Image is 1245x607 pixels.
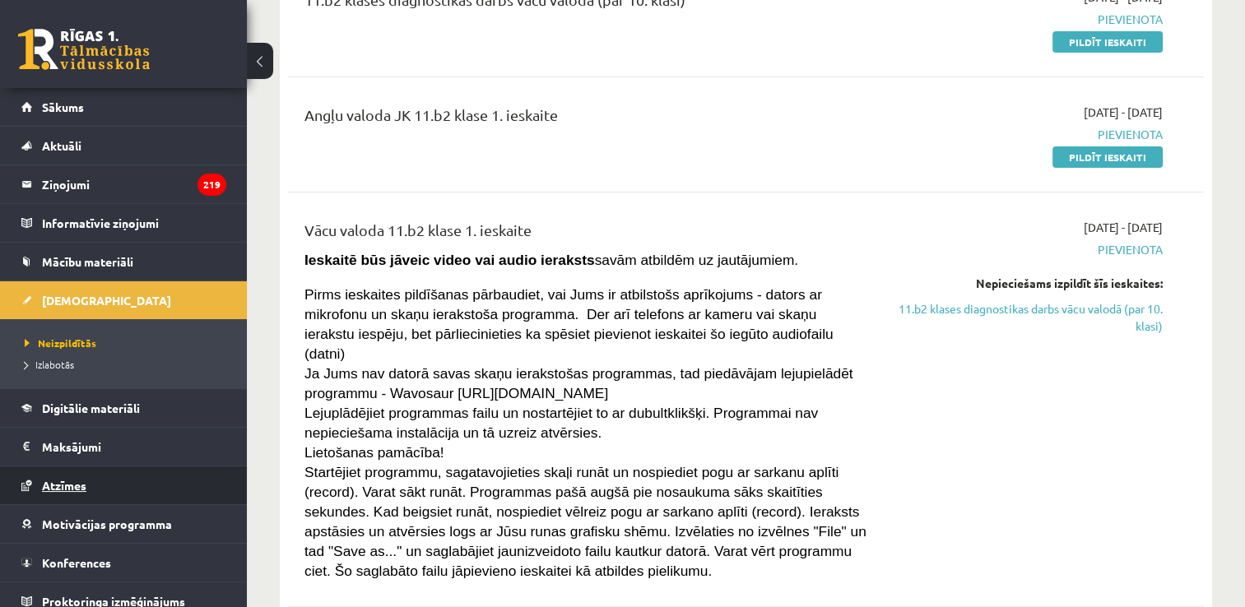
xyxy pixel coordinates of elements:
[42,428,226,466] legend: Maksājumi
[42,555,111,570] span: Konferences
[42,138,81,153] span: Aktuāli
[21,428,226,466] a: Maksājumi
[21,281,226,319] a: [DEMOGRAPHIC_DATA]
[21,544,226,582] a: Konferences
[21,243,226,280] a: Mācību materiāli
[42,254,133,269] span: Mācību materiāli
[304,405,818,441] span: Lejuplādējiet programmas failu un nostartējiet to ar dubultklikšķi. Programmai nav nepieciešama i...
[21,505,226,543] a: Motivācijas programma
[893,300,1163,335] a: 11.b2 klases diagnostikas darbs vācu valodā (par 10. klasi)
[197,174,226,196] i: 219
[25,357,230,372] a: Izlabotās
[21,127,226,164] a: Aktuāli
[21,204,226,242] a: Informatīvie ziņojumi
[893,126,1163,143] span: Pievienota
[21,88,226,126] a: Sākums
[1052,31,1163,53] a: Pildīt ieskaiti
[18,29,150,70] a: Rīgas 1. Tālmācības vidusskola
[21,165,226,203] a: Ziņojumi219
[304,252,798,268] span: savām atbildēm uz jautājumiem.
[42,165,226,203] legend: Ziņojumi
[42,204,226,242] legend: Informatīvie ziņojumi
[42,478,86,493] span: Atzīmes
[21,389,226,427] a: Digitālie materiāli
[1084,219,1163,236] span: [DATE] - [DATE]
[304,444,444,461] span: Lietošanas pamācība!
[304,365,853,401] span: Ja Jums nav datorā savas skaņu ierakstošas programmas, tad piedāvājam lejupielādēt programmu - Wa...
[304,464,866,579] span: Startējiet programmu, sagatavojieties skaļi runāt un nospiediet pogu ar sarkanu aplīti (record). ...
[304,219,868,249] div: Vācu valoda 11.b2 klase 1. ieskaite
[304,286,834,362] span: Pirms ieskaites pildīšanas pārbaudiet, vai Jums ir atbilstošs aprīkojums - dators ar mikrofonu un...
[304,104,868,134] div: Angļu valoda JK 11.b2 klase 1. ieskaite
[25,358,74,371] span: Izlabotās
[25,336,96,350] span: Neizpildītās
[42,100,84,114] span: Sākums
[42,517,172,531] span: Motivācijas programma
[1052,146,1163,168] a: Pildīt ieskaiti
[304,252,595,268] strong: Ieskaitē būs jāveic video vai audio ieraksts
[893,241,1163,258] span: Pievienota
[42,293,171,308] span: [DEMOGRAPHIC_DATA]
[42,401,140,415] span: Digitālie materiāli
[893,11,1163,28] span: Pievienota
[25,336,230,350] a: Neizpildītās
[893,275,1163,292] div: Nepieciešams izpildīt šīs ieskaites:
[21,466,226,504] a: Atzīmes
[1084,104,1163,121] span: [DATE] - [DATE]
